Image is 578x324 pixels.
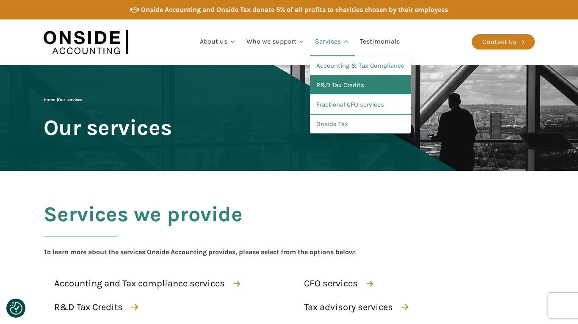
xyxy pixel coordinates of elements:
div: R&D Tax Credits [54,300,123,315]
a: Contact Us [472,34,535,49]
a: Who we support [241,27,310,56]
div: Onside Accounting and Onside Tax donate 5% of all profits to charities chosen by their employees [141,4,448,15]
span: Our services [44,116,172,139]
div: CFO services [304,276,358,291]
div: Accounting and Tax compliance services [54,276,225,291]
a: R&D Tax Credits [310,76,411,95]
a: CFO services [293,274,381,293]
span: Our services [58,97,82,102]
div: To learn more about the services Onside Accounting provides, please select from the options below: [44,247,356,258]
button: Consent Preferences [10,302,22,315]
a: Tax advisory services [293,298,416,317]
a: Services [310,27,355,56]
a: Testimonials [355,27,405,56]
div: Contact Us [482,36,516,47]
a: Home [44,97,55,102]
a: Accounting and Tax compliance services [44,274,248,293]
a: Onside Tax [310,115,411,134]
div: Tax advisory services [304,300,393,315]
a: Fractional CFO services [310,95,411,115]
a: R&D Tax Credits [44,298,146,317]
img: Onside Accounting [44,26,128,58]
h2: Services we provide [44,203,243,247]
a: Accounting & Tax Compliance [310,56,411,76]
span: | [44,97,82,102]
a: About us [195,27,241,56]
img: Revisit consent button [10,302,22,315]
